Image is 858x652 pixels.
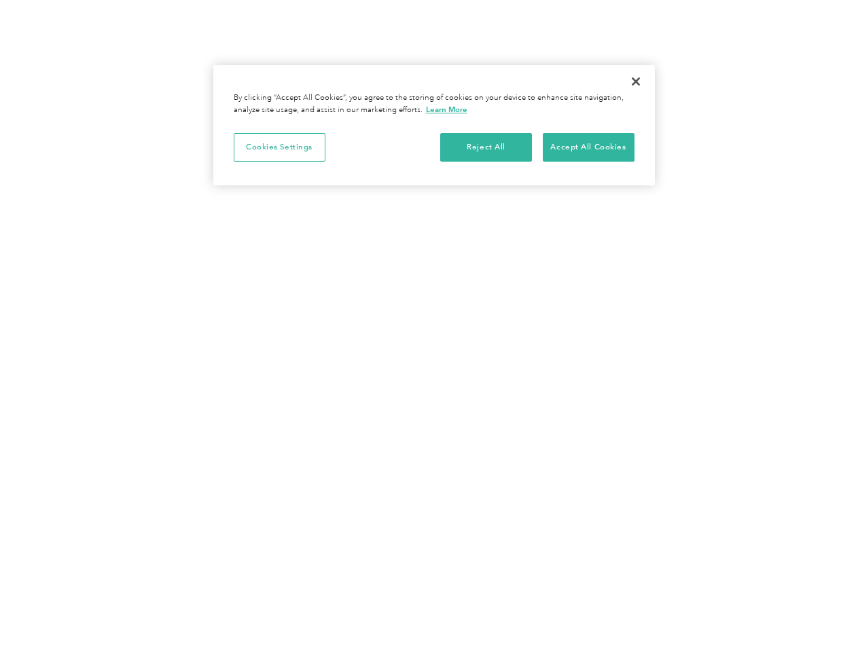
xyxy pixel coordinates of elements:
button: Accept All Cookies [543,133,634,162]
div: Privacy [213,65,655,185]
button: Cookies Settings [234,133,325,162]
button: Reject All [440,133,532,162]
div: By clicking “Accept All Cookies”, you agree to the storing of cookies on your device to enhance s... [234,92,634,116]
button: Close [621,67,651,96]
a: More information about your privacy, opens in a new tab [426,105,467,114]
div: Cookie banner [213,65,655,185]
